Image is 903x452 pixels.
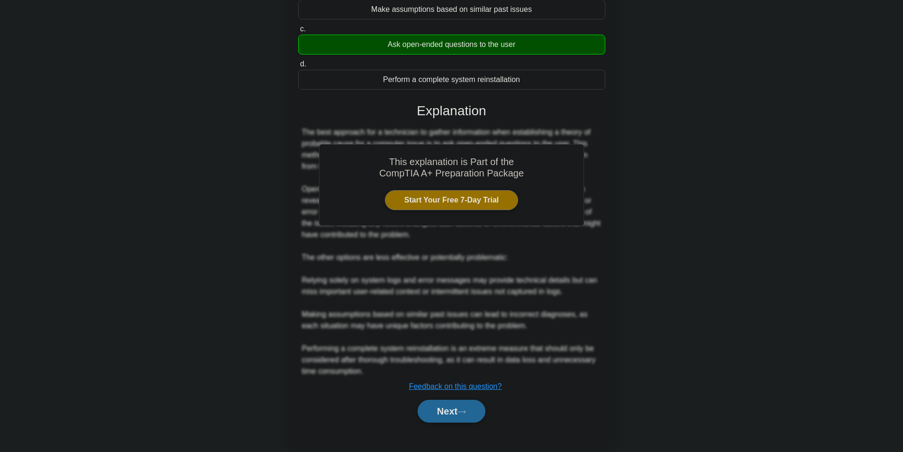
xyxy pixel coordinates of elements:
[409,382,502,390] a: Feedback on this question?
[298,70,605,90] div: Perform a complete system reinstallation
[300,60,306,68] span: d.
[302,127,602,377] div: The best approach for a technician to gather information when establishing a theory of probable c...
[300,25,306,33] span: c.
[298,35,605,55] div: Ask open-ended questions to the user
[304,103,600,119] h3: Explanation
[385,190,518,210] a: Start Your Free 7-Day Trial
[418,400,485,423] button: Next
